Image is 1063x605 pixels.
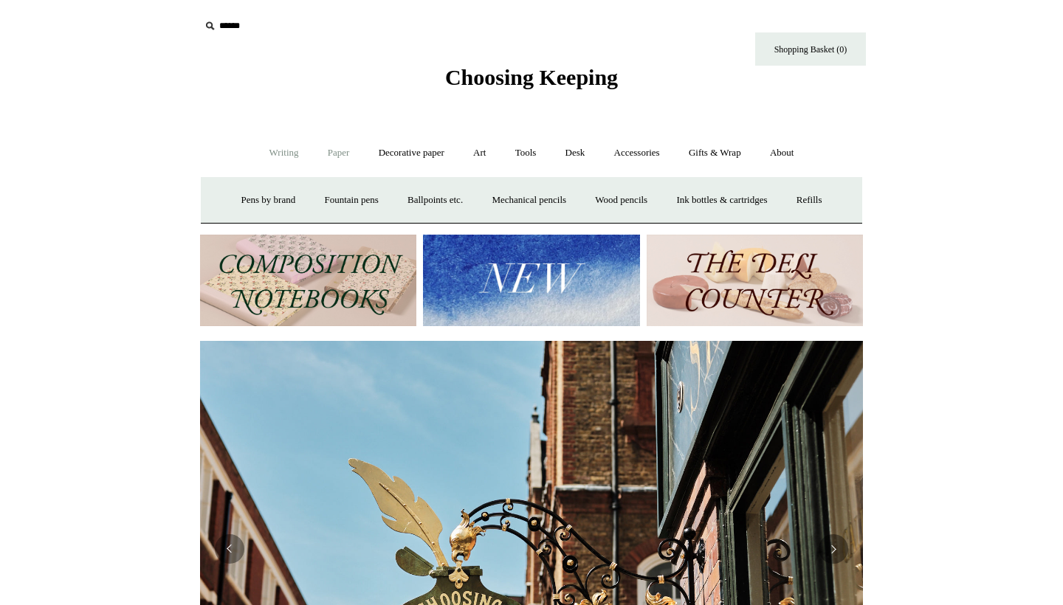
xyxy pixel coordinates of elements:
button: Previous [215,534,244,564]
img: New.jpg__PID:f73bdf93-380a-4a35-bcfe-7823039498e1 [423,235,639,327]
a: Desk [552,134,599,173]
a: Gifts & Wrap [675,134,754,173]
a: Pens by brand [228,181,309,220]
span: Choosing Keeping [445,65,618,89]
a: Decorative paper [365,134,458,173]
a: Refills [783,181,836,220]
a: Shopping Basket (0) [755,32,866,66]
a: Ink bottles & cartridges [663,181,780,220]
a: Fountain pens [311,181,391,220]
a: Tools [502,134,550,173]
img: The Deli Counter [647,235,863,327]
a: Paper [314,134,363,173]
a: Art [460,134,499,173]
a: Accessories [601,134,673,173]
a: Mechanical pencils [478,181,579,220]
a: Writing [256,134,312,173]
a: Choosing Keeping [445,77,618,87]
a: About [757,134,808,173]
a: Ballpoints etc. [394,181,476,220]
a: Wood pencils [582,181,661,220]
button: Next [819,534,848,564]
img: 202302 Composition ledgers.jpg__PID:69722ee6-fa44-49dd-a067-31375e5d54ec [200,235,416,327]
